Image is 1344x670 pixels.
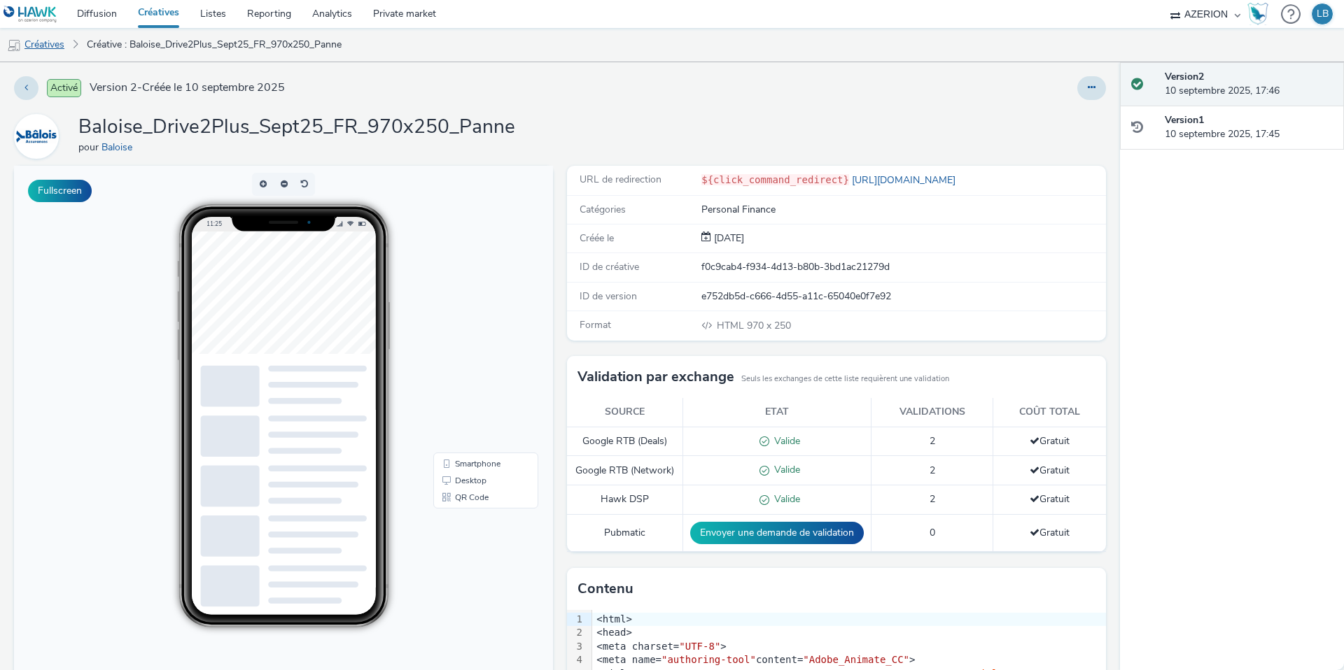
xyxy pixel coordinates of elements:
span: Version 2 - Créée le 10 septembre 2025 [90,80,285,96]
span: Format [580,318,611,332]
th: Validations [871,398,993,427]
div: f0c9cab4-f934-4d13-b80b-3bd1ac21279d [701,260,1105,274]
span: ID de version [580,290,637,303]
strong: Version 2 [1165,70,1204,83]
strong: Version 1 [1165,113,1204,127]
span: 2 [930,434,935,448]
td: Google RTB (Deals) [567,427,683,456]
div: e752db5d-c666-4d55-a11c-65040e0f7e92 [701,290,1105,304]
small: Seuls les exchanges de cette liste requièrent une validation [741,373,949,385]
th: Source [567,398,683,427]
span: 11:25 [192,54,208,62]
span: Smartphone [441,294,486,302]
span: Gratuit [1030,526,1070,539]
span: 0 [930,526,935,539]
span: HTML [717,319,747,332]
span: Créée le [580,231,614,245]
li: QR Code [422,323,521,340]
span: Activé [47,79,81,97]
li: Smartphone [422,290,521,306]
span: Catégories [580,203,626,216]
span: "authoring-tool" [661,654,756,665]
span: ID de créative [580,260,639,273]
div: 4 [567,653,584,667]
code: ${click_command_redirect} [701,174,849,185]
a: Baloise [101,141,138,154]
img: Hawk Academy [1247,3,1268,25]
td: Pubmatic [567,515,683,552]
span: [DATE] [711,231,744,245]
div: 3 [567,640,584,654]
h1: Baloise_Drive2Plus_Sept25_FR_970x250_Panne [78,114,515,141]
div: LB [1317,3,1329,24]
td: Google RTB (Network) [567,456,683,485]
span: Desktop [441,311,472,319]
div: 2 [567,626,584,640]
span: QR Code [441,327,475,336]
span: 2 [930,464,935,477]
span: Gratuit [1030,464,1070,477]
a: [URL][DOMAIN_NAME] [849,173,961,187]
button: Envoyer une demande de validation [690,522,864,544]
img: Baloise [16,116,57,157]
span: "Adobe_Animate_CC" [803,654,909,665]
th: Etat [683,398,871,427]
span: URL de redirection [580,173,661,186]
span: Gratuit [1030,492,1070,506]
span: Valide [769,492,800,506]
img: undefined Logo [3,6,57,23]
div: Personal Finance [701,203,1105,217]
span: 970 x 250 [715,319,791,332]
a: Hawk Academy [1247,3,1274,25]
td: Hawk DSP [567,485,683,515]
div: 10 septembre 2025, 17:45 [1165,113,1333,142]
a: Créative : Baloise_Drive2Plus_Sept25_FR_970x250_Panne [80,28,349,62]
div: Création 10 septembre 2025, 17:45 [711,231,744,245]
button: Fullscreen [28,180,92,202]
span: Valide [769,463,800,476]
img: mobile [7,38,21,52]
a: Baloise [14,129,64,143]
th: Coût total [993,398,1106,427]
div: 10 septembre 2025, 17:46 [1165,70,1333,99]
span: pour [78,141,101,154]
h3: Validation par exchange [577,366,734,387]
h3: Contenu [577,578,633,599]
span: Gratuit [1030,434,1070,448]
li: Desktop [422,306,521,323]
span: "UTF-8" [679,641,720,652]
span: 2 [930,492,935,506]
div: 1 [567,613,584,627]
span: Valide [769,434,800,448]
